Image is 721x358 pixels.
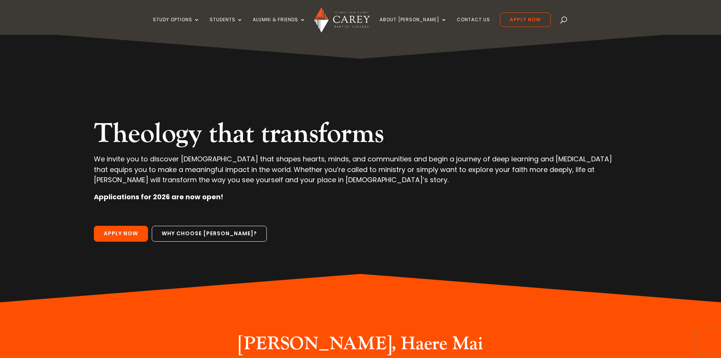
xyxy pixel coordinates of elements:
a: Why choose [PERSON_NAME]? [152,226,267,242]
strong: Applications for 2026 are now open! [94,192,223,202]
a: Apply Now [94,226,148,242]
h2: Theology that transforms [94,117,627,154]
a: Apply Now [500,13,551,27]
a: Students [210,17,243,35]
a: Contact Us [457,17,490,35]
img: Carey Baptist College [314,7,370,33]
p: We invite you to discover [DEMOGRAPHIC_DATA] that shapes hearts, minds, and communities and begin... [94,154,627,192]
a: Alumni & Friends [253,17,306,35]
a: About [PERSON_NAME] [380,17,447,35]
a: Study Options [153,17,200,35]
